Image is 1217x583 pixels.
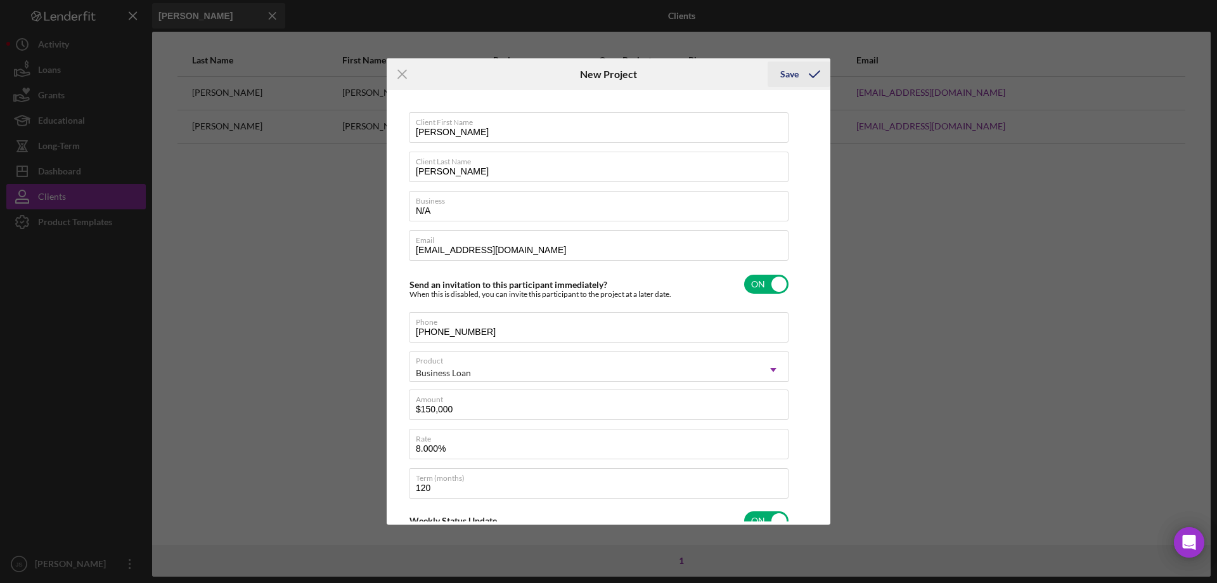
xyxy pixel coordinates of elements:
[416,469,789,483] label: Term (months)
[416,152,789,166] label: Client Last Name
[416,390,789,404] label: Amount
[580,69,637,80] h6: New Project
[416,429,789,443] label: Rate
[416,368,471,378] div: Business Loan
[1174,527,1204,558] div: Open Intercom Messenger
[416,113,789,127] label: Client First Name
[416,231,789,245] label: Email
[409,290,671,299] div: When this is disabled, you can invite this participant to the project at a later date.
[780,62,799,87] div: Save
[416,192,789,206] label: Business
[409,515,497,526] label: Weekly Status Update
[768,62,830,87] button: Save
[416,313,789,327] label: Phone
[409,279,607,290] label: Send an invitation to this participant immediately?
